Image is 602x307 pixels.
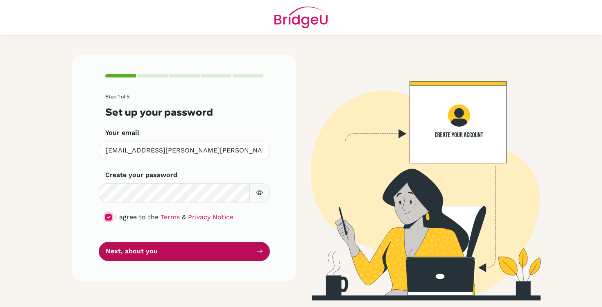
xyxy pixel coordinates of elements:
[161,213,180,221] a: Terms
[99,242,270,261] button: Next, about you
[115,213,158,221] span: I agree to the
[105,93,129,100] span: Step 1 of 5
[105,170,177,180] label: Create your password
[182,213,186,221] span: &
[188,213,233,221] a: Privacy Notice
[105,128,139,138] label: Your email
[99,141,270,160] input: Insert your email*
[105,106,263,118] h3: Set up your password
